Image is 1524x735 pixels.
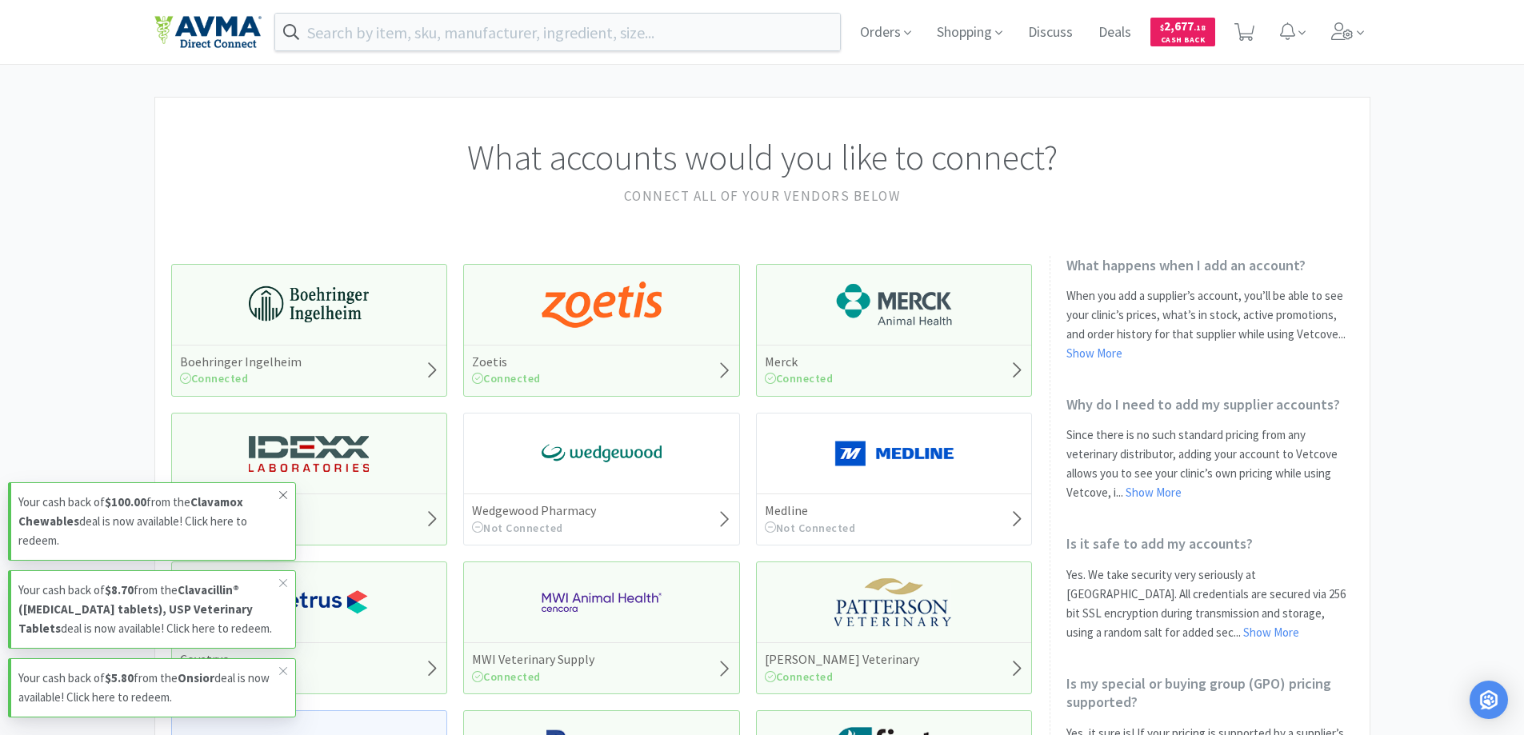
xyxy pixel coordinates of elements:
img: 730db3968b864e76bcafd0174db25112_22.png [249,281,369,329]
img: f5e969b455434c6296c6d81ef179fa71_3.png [834,578,954,626]
img: a646391c64b94eb2892348a965bf03f3_134.png [834,429,954,477]
h2: Why do I need to add my supplier accounts? [1066,395,1354,413]
span: . 18 [1194,22,1206,33]
h5: Medline [765,502,856,519]
h5: Wedgewood Pharmacy [472,502,596,519]
a: $2,677.18Cash Back [1150,10,1215,54]
strong: $100.00 [105,494,146,509]
p: Your cash back of from the deal is now available! Click here to redeem. [18,493,279,550]
img: e40baf8987b14801afb1611fffac9ca4_8.png [542,429,662,477]
strong: Clavacillin® ([MEDICAL_DATA] tablets), USP Veterinary Tablets [18,582,253,636]
a: Show More [1126,485,1182,500]
img: 13250b0087d44d67bb1668360c5632f9_13.png [249,429,369,477]
img: 6d7abf38e3b8462597f4a2f88dede81e_176.png [834,281,954,329]
h5: Merck [765,354,834,370]
span: Connected [765,371,834,385]
img: f6b2451649754179b5b4e0c70c3f7cb0_2.png [542,578,662,626]
p: Yes. We take security very seriously at [GEOGRAPHIC_DATA]. All credentials are secured via 256 bi... [1066,565,1354,642]
strong: $8.70 [105,582,134,597]
a: Show More [1243,625,1299,640]
img: e4e33dab9f054f5782a47901c742baa9_102.png [154,15,262,49]
h2: What happens when I add an account? [1066,256,1354,274]
span: Not Connected [765,521,856,535]
h2: Is it safe to add my accounts? [1066,534,1354,553]
span: 2,677 [1160,18,1206,34]
p: Your cash back of from the deal is now available! Click here to redeem. [18,581,279,638]
span: Connected [180,371,249,385]
p: Since there is no such standard pricing from any veterinary distributor, adding your account to V... [1066,425,1354,502]
strong: $5.80 [105,670,134,685]
span: Not Connected [472,521,563,535]
strong: Onsior [178,670,214,685]
h2: Is my special or buying group (GPO) pricing supported? [1066,674,1354,712]
a: Show More [1066,346,1122,361]
p: Your cash back of from the deal is now available! Click here to redeem. [18,669,279,707]
h5: MWI Veterinary Supply [472,651,594,668]
h5: Zoetis [472,354,541,370]
span: Connected [472,669,541,684]
h5: [PERSON_NAME] Veterinary [765,651,919,668]
h2: Connect all of your vendors below [171,186,1354,207]
img: 77fca1acd8b6420a9015268ca798ef17_1.png [249,578,369,626]
img: a673e5ab4e5e497494167fe422e9a3ab.png [542,281,662,329]
span: Connected [472,371,541,385]
span: $ [1160,22,1164,33]
h1: What accounts would you like to connect? [171,130,1354,186]
a: Discuss [1022,26,1079,40]
span: Connected [765,669,834,684]
h5: Boehringer Ingelheim [180,354,302,370]
div: Open Intercom Messenger [1470,681,1508,719]
input: Search by item, sku, manufacturer, ingredient, size... [275,14,841,50]
p: When you add a supplier’s account, you’ll be able to see your clinic’s prices, what’s in stock, a... [1066,286,1354,363]
span: Cash Back [1160,36,1206,46]
a: Deals [1092,26,1138,40]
